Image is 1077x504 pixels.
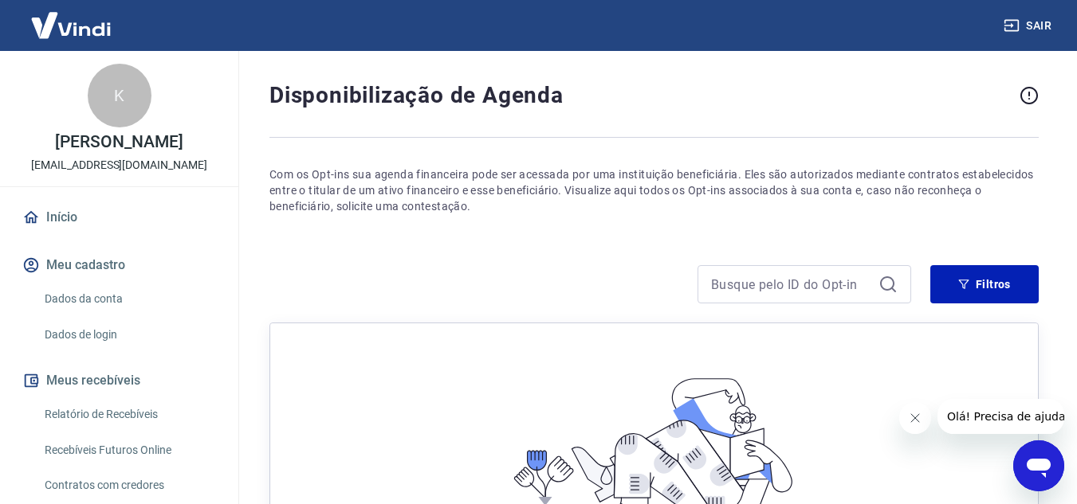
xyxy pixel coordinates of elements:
span: Olá! Precisa de ajuda? [10,11,134,24]
input: Busque pelo ID do Opt-in [711,272,872,296]
a: Início [19,200,219,235]
iframe: Botão para abrir a janela de mensagens [1013,440,1064,491]
img: Vindi [19,1,123,49]
p: [PERSON_NAME] [55,134,183,150]
a: Contratos com credores [38,469,219,502]
a: Dados de login [38,318,219,351]
button: Meus recebíveis [19,363,219,398]
p: [EMAIL_ADDRESS][DOMAIN_NAME] [31,157,207,174]
h4: Disponibilização de Agenda [269,80,1013,111]
p: Com os Opt-ins sua agenda financeira pode ser acessada por uma instituição beneficiária. Eles são... [269,166,1039,214]
div: K [88,64,151,127]
button: Meu cadastro [19,248,219,283]
a: Relatório de Recebíveis [38,398,219,431]
button: Sair [1000,11,1058,41]
iframe: Mensagem da empresa [937,399,1064,434]
iframe: Fechar mensagem [899,402,931,434]
a: Dados da conta [38,283,219,315]
a: Recebíveis Futuros Online [38,434,219,467]
button: Filtros [930,265,1039,303]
